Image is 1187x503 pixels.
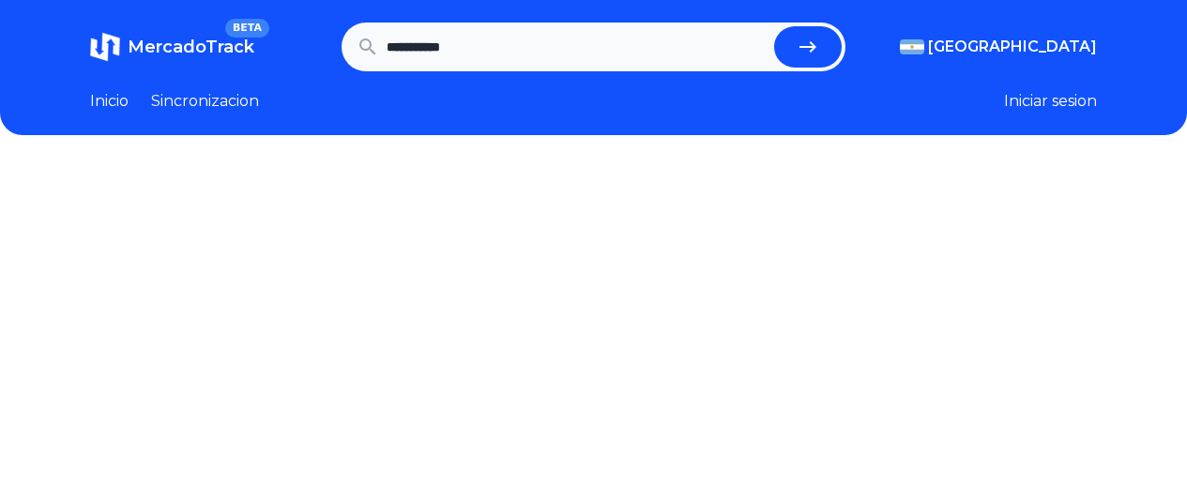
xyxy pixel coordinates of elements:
a: Inicio [90,90,129,113]
span: MercadoTrack [128,37,254,57]
img: MercadoTrack [90,32,120,62]
img: Argentina [900,39,924,54]
button: [GEOGRAPHIC_DATA] [900,36,1097,58]
button: Iniciar sesion [1004,90,1097,113]
span: [GEOGRAPHIC_DATA] [928,36,1097,58]
a: Sincronizacion [151,90,259,113]
a: MercadoTrackBETA [90,32,254,62]
span: BETA [225,19,269,38]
